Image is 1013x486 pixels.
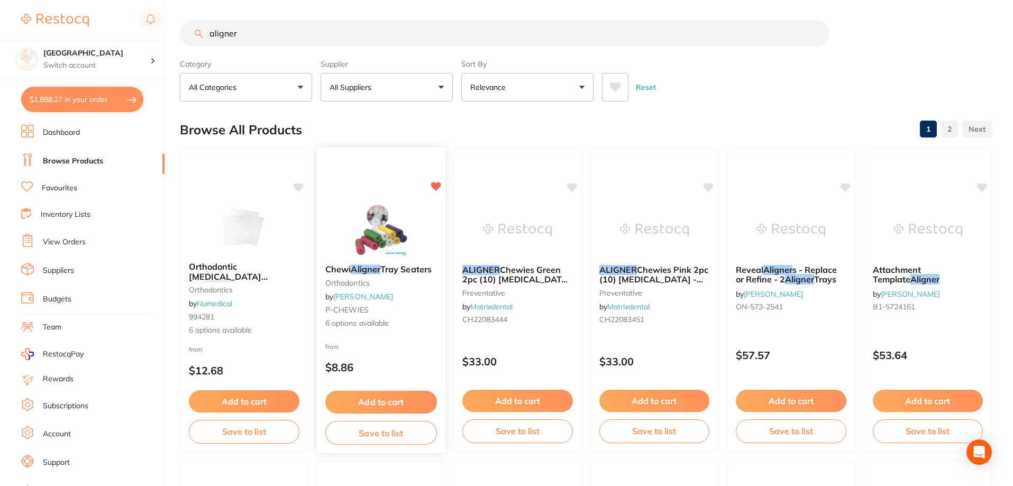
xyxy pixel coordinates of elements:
span: Chewies Green 2pc (10) [MEDICAL_DATA] - Mint [462,264,571,295]
b: ALIGNER Chewies Pink 2pc (10) INVISALIGN - Strawberry [599,265,710,285]
p: Switch account [43,60,150,71]
button: All Suppliers [321,73,453,102]
img: Reveal Aligners - Replace or Refine - 2 Aligner Trays [756,204,825,256]
a: Suppliers [43,265,74,276]
b: Reveal Aligners - Replace or Refine - 2 Aligner Trays [736,265,846,285]
em: Aligner [785,274,814,285]
label: Category [180,59,312,69]
a: Matrixdental [470,302,513,311]
button: Add to cart [736,390,846,412]
button: Add to cart [873,390,983,412]
span: by [873,289,940,299]
img: Attachment Template Aligner [893,204,962,256]
p: $12.68 [189,364,299,377]
p: All Suppliers [330,82,376,93]
small: orthodontics [325,279,436,287]
span: 6 options available [325,318,436,329]
p: All Categories [189,82,241,93]
p: $8.86 [325,361,436,373]
span: from [325,342,339,350]
button: Save to list [325,421,436,445]
a: Favourites [42,183,77,194]
span: Orthodontic [MEDICAL_DATA] and [189,261,268,291]
a: Matrixdental [607,302,650,311]
a: Numedical [197,299,232,308]
img: Chewi Aligner Tray Seaters [346,203,415,256]
b: Chewi Aligner Tray Seaters [325,264,436,274]
button: Save to list [462,419,573,443]
label: Supplier [321,59,453,69]
span: s - Replace or Refine - 2 [736,264,837,285]
span: CH22083451 [599,315,644,324]
span: Attachment Template [873,264,921,285]
a: 2 [941,118,958,140]
span: Chewies Pink 2pc (10) [MEDICAL_DATA] - Strawberry [599,264,708,295]
em: Aligner [351,264,380,274]
span: B1-5724161 [873,302,915,311]
small: orthodontics [189,286,299,294]
button: Reset [633,73,659,102]
em: Aligner [910,274,939,285]
a: Budgets [43,294,71,305]
span: from [189,345,203,353]
a: RestocqPay [21,348,84,360]
p: $33.00 [462,355,573,368]
em: Aligner [205,281,234,291]
img: ALIGNER Chewies Green 2pc (10) INVISALIGN - Mint [483,204,552,256]
button: Add to cart [462,390,573,412]
a: Browse Products [43,156,103,167]
p: $57.57 [736,349,846,361]
button: Save to list [873,419,983,443]
a: [PERSON_NAME] [744,289,803,299]
a: Restocq Logo [21,8,89,32]
label: Sort By [461,59,594,69]
span: by [325,292,393,301]
button: Relevance [461,73,594,102]
a: Rewards [43,374,74,384]
a: Dashboard [43,127,80,138]
button: $1,888.27 in your order [21,87,143,112]
span: CH22083444 [462,315,507,324]
span: P-CHEWIES [325,305,368,315]
img: Lakes Boulevard Dental [16,49,38,70]
span: by [599,302,650,311]
span: by [462,302,513,311]
small: preventative [462,289,573,297]
a: Subscriptions [43,401,88,411]
button: Save to list [599,419,710,443]
h4: Lakes Boulevard Dental [43,48,150,59]
h2: Browse All Products [180,123,302,137]
p: $33.00 [599,355,710,368]
em: ALIGNER [462,264,500,275]
em: Aligner [763,264,792,275]
b: ALIGNER Chewies Green 2pc (10) INVISALIGN - Mint [462,265,573,285]
span: Trays [814,274,836,285]
button: Save to list [189,420,299,443]
a: [PERSON_NAME] [881,289,940,299]
a: 1 [920,118,937,140]
a: Inventory Lists [41,209,90,220]
span: ON-573-2541 [736,302,783,311]
button: Add to cart [189,390,299,412]
span: by [736,289,803,299]
b: Orthodontic Retainer and Aligner Thermoforming Material, Hard [189,262,299,281]
button: Add to cart [599,390,710,412]
a: [PERSON_NAME] [333,292,393,301]
button: All Categories [180,73,312,102]
span: 994281 [189,312,214,322]
span: Thermoforming Material, Hard [189,281,296,301]
button: Add to cart [325,391,436,414]
a: Support [43,457,70,468]
p: Relevance [470,82,510,93]
a: View Orders [43,237,86,247]
p: $53.64 [873,349,983,361]
img: RestocqPay [21,348,34,360]
span: Chewi [325,264,350,274]
input: Search Products [180,20,829,47]
img: Orthodontic Retainer and Aligner Thermoforming Material, Hard [209,200,278,253]
span: Tray Seaters [380,264,431,274]
img: ALIGNER Chewies Pink 2pc (10) INVISALIGN - Strawberry [620,204,689,256]
em: ALIGNER [599,264,637,275]
div: Open Intercom Messenger [966,439,992,465]
span: by [189,299,232,308]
